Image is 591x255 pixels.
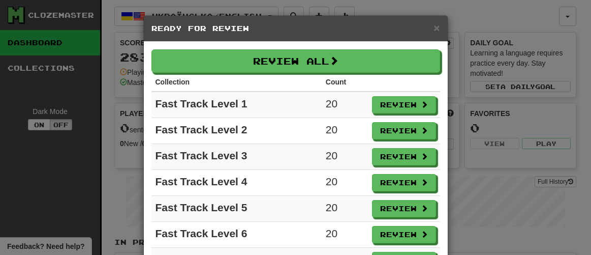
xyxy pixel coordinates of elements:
button: Close [433,22,440,33]
td: 20 [322,196,368,222]
td: 20 [322,170,368,196]
td: 20 [322,144,368,170]
td: Fast Track Level 1 [151,92,322,118]
td: 20 [322,92,368,118]
td: 20 [322,118,368,144]
td: Fast Track Level 3 [151,144,322,170]
button: Review [372,148,436,165]
button: Review [372,174,436,191]
button: Review [372,226,436,243]
button: Review All [151,49,440,73]
td: 20 [322,222,368,248]
td: Fast Track Level 2 [151,118,322,144]
h5: Ready for Review [151,23,440,34]
th: Count [322,73,368,92]
td: Fast Track Level 4 [151,170,322,196]
td: Fast Track Level 6 [151,222,322,248]
button: Review [372,96,436,114]
td: Fast Track Level 5 [151,196,322,222]
button: Review [372,200,436,217]
span: × [433,22,440,34]
th: Collection [151,73,322,92]
button: Review [372,122,436,139]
